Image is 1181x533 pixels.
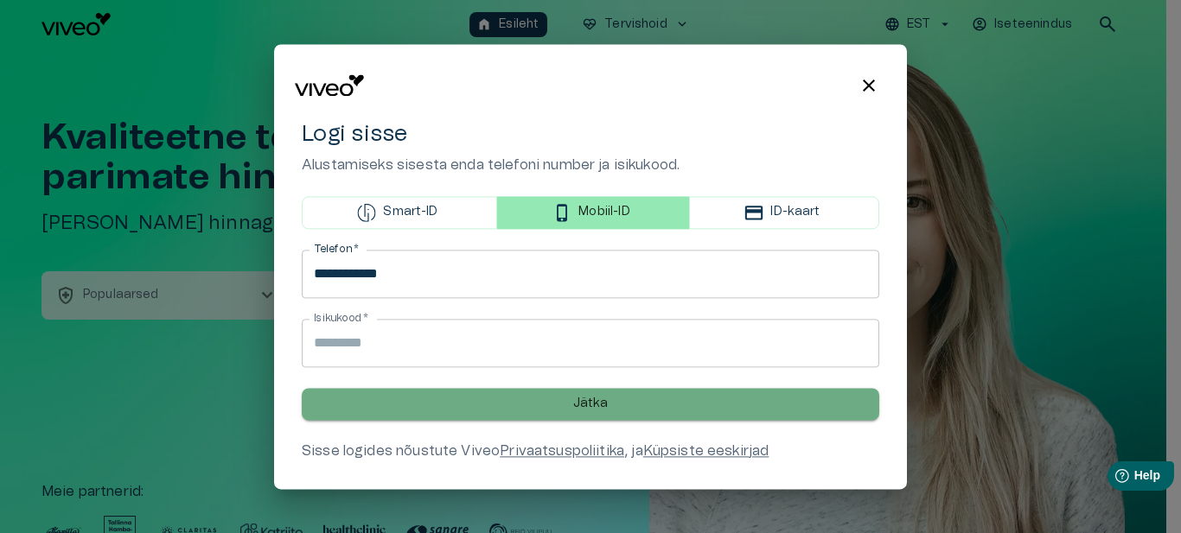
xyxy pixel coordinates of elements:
p: ID-kaart [770,204,820,222]
p: Alustamiseks sisesta enda telefoni number ja isikukood. [302,155,879,175]
a: Privaatsuspoliitika [500,444,624,458]
button: Close login modal [852,68,886,103]
iframe: Help widget launcher [1046,454,1181,503]
p: Smart-ID [383,204,437,222]
a: Küpsiste eeskirjad [643,444,769,458]
div: Sisse logides nõustute Viveo , ja [302,441,879,461]
p: Mobiil-ID [578,204,629,222]
button: ID-kaart [689,196,879,229]
button: Mobiil-ID [497,196,689,229]
img: Viveo logo [295,74,364,97]
h4: Logi sisse [302,120,879,148]
label: Telefon [314,242,359,257]
label: Isikukood [314,311,369,326]
p: Jätka [573,395,609,413]
button: Smart-ID [302,196,497,229]
button: Jätka [302,388,879,420]
span: close [859,75,879,96]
